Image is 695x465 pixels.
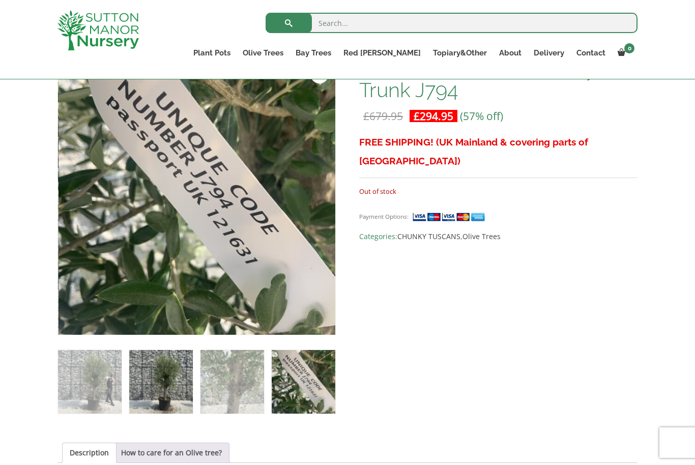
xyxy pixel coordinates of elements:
h3: FREE SHIPPING! (UK Mainland & covering parts of [GEOGRAPHIC_DATA]) [359,133,638,170]
span: Categories: , [359,230,638,243]
img: Olive Tree Tuscan Chunky Trunk J794 - Image 2 [129,350,193,414]
a: Olive Trees [462,231,501,241]
bdi: 679.95 [363,109,403,123]
img: Olive Tree Tuscan Chunky Trunk J794 [58,350,122,414]
img: Olive Tree Tuscan Chunky Trunk J794 - Image 3 [200,350,264,414]
a: CHUNKY TUSCANS [397,231,460,241]
a: Description [70,443,109,462]
a: Olive Trees [237,46,289,60]
span: £ [414,109,420,123]
img: logo [57,10,139,50]
img: payment supported [412,212,488,222]
a: 0 [612,46,638,60]
a: Delivery [528,46,570,60]
p: Out of stock [359,185,638,197]
a: Bay Trees [289,46,337,60]
small: Payment Options: [359,213,409,220]
span: 0 [624,43,634,53]
a: Plant Pots [187,46,237,60]
h1: Olive Tree Tuscan Chunky Trunk J794 [359,58,638,101]
a: Red [PERSON_NAME] [337,46,427,60]
bdi: 294.95 [414,109,453,123]
a: Contact [570,46,612,60]
span: £ [363,109,369,123]
a: Topiary&Other [427,46,493,60]
img: Olive Tree Tuscan Chunky Trunk J794 - Image 4 [272,350,335,414]
input: Search... [266,13,638,33]
span: (57% off) [460,109,503,123]
a: How to care for an Olive tree? [121,443,222,462]
a: About [493,46,528,60]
